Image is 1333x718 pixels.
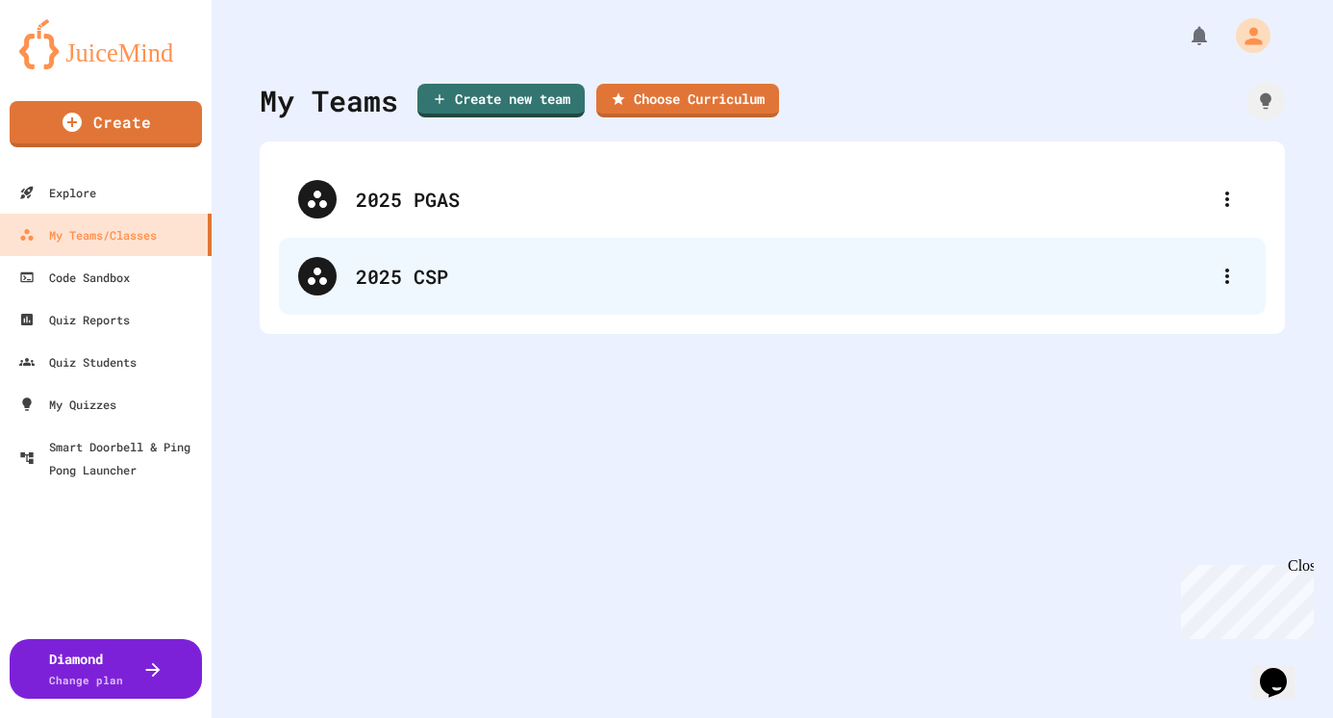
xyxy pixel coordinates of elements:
div: 2025 PGAS [356,185,1208,214]
div: 2025 CSP [356,262,1208,291]
div: My Notifications [1152,19,1216,52]
a: Create [10,101,202,147]
div: Explore [19,181,96,204]
div: Diamond [49,649,123,689]
div: How it works [1246,82,1285,120]
div: Smart Doorbell & Ping Pong Launcher [19,435,204,481]
button: DiamondChange plan [10,639,202,699]
div: 2025 PGAS [279,161,1266,238]
img: logo-orange.svg [19,19,192,69]
div: Chat with us now!Close [8,8,133,122]
div: My Teams/Classes [19,223,157,246]
iframe: chat widget [1252,641,1314,699]
div: Quiz Reports [19,308,130,331]
div: Quiz Students [19,350,137,373]
div: My Teams [260,79,398,122]
div: 2025 CSP [279,238,1266,315]
div: My Account [1216,13,1275,58]
div: Code Sandbox [19,266,130,289]
div: My Quizzes [19,393,116,416]
a: Choose Curriculum [596,84,779,117]
a: Create new team [417,84,585,117]
span: Change plan [49,673,123,687]
iframe: chat widget [1173,557,1314,639]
